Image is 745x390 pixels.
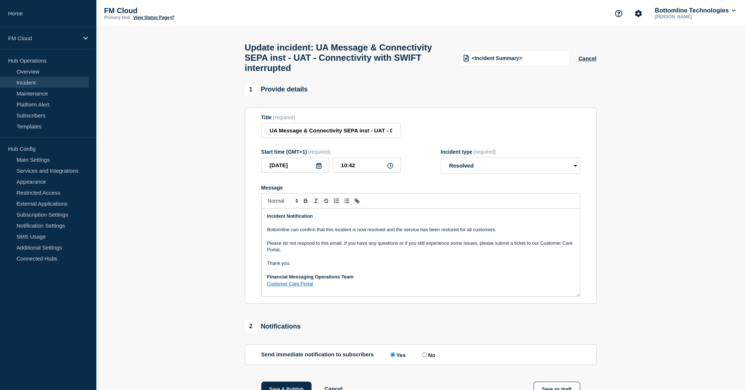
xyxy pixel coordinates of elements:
input: Yes [390,352,395,357]
p: Please do not respond to this email. If you have any questions or if you still experience some is... [267,240,574,254]
p: Bottomline can confirm that this incident is now resolved and the service has been restored for a... [267,226,574,233]
div: Message [262,209,580,296]
h1: Update incident: UA Message & Connectivity SEPA inst - UAT - Connectivity with SWIFT interrupted [245,42,450,73]
div: Message [261,185,580,191]
div: Provide details [245,83,308,96]
select: Incident type [441,158,580,174]
button: Support [611,6,626,21]
button: Toggle strikethrough text [321,196,331,205]
input: YYYY-MM-DD [261,158,329,173]
label: Yes [388,351,406,358]
button: Bottomline Technologies [653,7,737,14]
input: HH:MM [333,158,401,173]
span: Font size [265,196,300,205]
strong: Financial Messaging Operations Team [267,274,354,280]
button: Toggle italic text [311,196,321,205]
p: Primary Hub [104,15,130,20]
div: Title [261,115,401,120]
button: Toggle ordered list [331,196,342,205]
div: Start time (GMT+1) [261,149,401,155]
span: (required) [474,149,496,155]
span: 2 [245,320,257,333]
label: No [420,351,435,358]
p: FM Cloud [104,7,251,15]
p: Thank you. [267,260,574,267]
div: Send immediate notification to subscribers [261,351,580,358]
button: Toggle link [352,196,362,205]
span: 1 [245,83,257,96]
span: (required) [273,115,295,120]
span: (required) [308,149,331,155]
div: Notifications [245,320,301,333]
div: Incident type [441,149,580,155]
input: Title [261,123,401,138]
strong: Incident Notification [267,213,313,219]
button: Account settings [631,6,646,21]
button: Cancel [578,55,596,61]
p: Send immediate notification to subscribers [261,351,374,358]
a: View Status Page [133,15,174,20]
button: Toggle bold text [300,196,311,205]
button: Toggle bulleted list [342,196,352,205]
p: [PERSON_NAME] [653,14,730,19]
input: No [422,352,427,357]
p: FM Cloud [8,35,78,41]
a: Customer Care Portal [267,281,313,286]
span: <Incident Summary> [472,55,522,61]
img: template icon [464,55,469,61]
